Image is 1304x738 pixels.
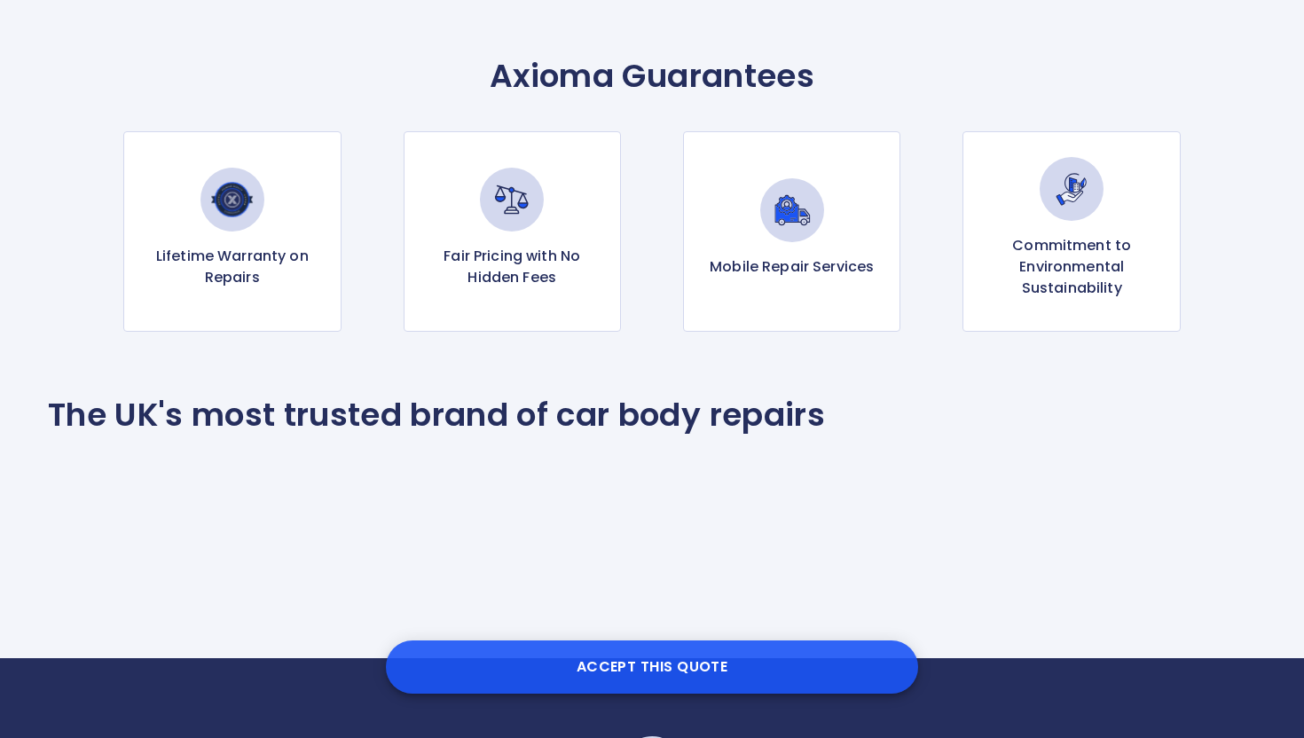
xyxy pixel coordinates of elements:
button: Accept this Quote [386,640,918,694]
p: The UK's most trusted brand of car body repairs [48,396,825,435]
p: Commitment to Environmental Sustainability [978,235,1165,299]
p: Mobile Repair Services [710,256,874,278]
img: Commitment to Environmental Sustainability [1040,157,1104,221]
img: Fair Pricing with No Hidden Fees [480,168,544,232]
p: Fair Pricing with No Hidden Fees [419,246,606,288]
p: Lifetime Warranty on Repairs [138,246,326,288]
p: Axioma Guarantees [48,57,1256,96]
iframe: Customer reviews powered by Trustpilot [48,463,1256,587]
img: Mobile Repair Services [760,178,824,242]
img: Lifetime Warranty on Repairs [200,168,264,232]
